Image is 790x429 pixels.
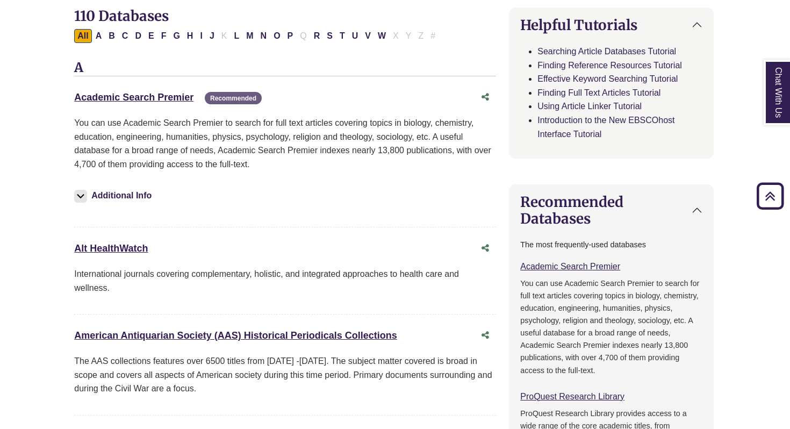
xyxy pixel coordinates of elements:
[753,189,787,203] a: Back to Top
[537,47,676,56] a: Searching Article Databases Tutorial
[74,354,496,396] p: The AAS collections features over 6500 titles from [DATE] -[DATE]. The subject matter covered is ...
[475,325,496,346] button: Share this database
[197,29,205,43] button: Filter Results I
[520,262,620,271] a: Academic Search Premier
[520,239,702,251] p: The most frequently-used databases
[92,29,105,43] button: Filter Results A
[257,29,270,43] button: Filter Results N
[537,74,678,83] a: Effective Keyword Searching Tutorial
[311,29,324,43] button: Filter Results R
[537,88,660,97] a: Finding Full Text Articles Tutorial
[158,29,170,43] button: Filter Results F
[206,29,218,43] button: Filter Results J
[74,31,440,40] div: Alpha-list to filter by first letter of database name
[284,29,297,43] button: Filter Results P
[132,29,145,43] button: Filter Results D
[74,243,148,254] a: Alt HealthWatch
[205,92,262,104] span: Recommended
[537,102,642,111] a: Using Article Linker Tutorial
[74,92,193,103] a: Academic Search Premier
[74,267,496,295] p: International journals covering complementary, holistic, and integrated approaches to health care...
[509,8,713,42] button: Helpful Tutorials
[537,116,674,139] a: Introduction to the New EBSCOhost Interface Tutorial
[520,277,702,376] p: You can use Academic Search Premier to search for full text articles covering topics in biology, ...
[324,29,336,43] button: Filter Results S
[74,7,169,25] span: 110 Databases
[243,29,256,43] button: Filter Results M
[475,87,496,108] button: Share this database
[170,29,183,43] button: Filter Results G
[270,29,283,43] button: Filter Results O
[475,238,496,259] button: Share this database
[74,29,91,43] button: All
[349,29,362,43] button: Filter Results U
[336,29,348,43] button: Filter Results T
[74,330,397,341] a: American Antiquarian Society (AAS) Historical Periodicals Collections
[74,60,496,76] h3: A
[375,29,389,43] button: Filter Results W
[231,29,242,43] button: Filter Results L
[537,61,682,70] a: Finding Reference Resources Tutorial
[74,116,496,171] p: You can use Academic Search Premier to search for full text articles covering topics in biology, ...
[105,29,118,43] button: Filter Results B
[509,185,713,235] button: Recommended Databases
[74,188,155,203] button: Additional Info
[145,29,157,43] button: Filter Results E
[184,29,197,43] button: Filter Results H
[119,29,132,43] button: Filter Results C
[362,29,374,43] button: Filter Results V
[520,392,624,401] a: ProQuest Research Library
